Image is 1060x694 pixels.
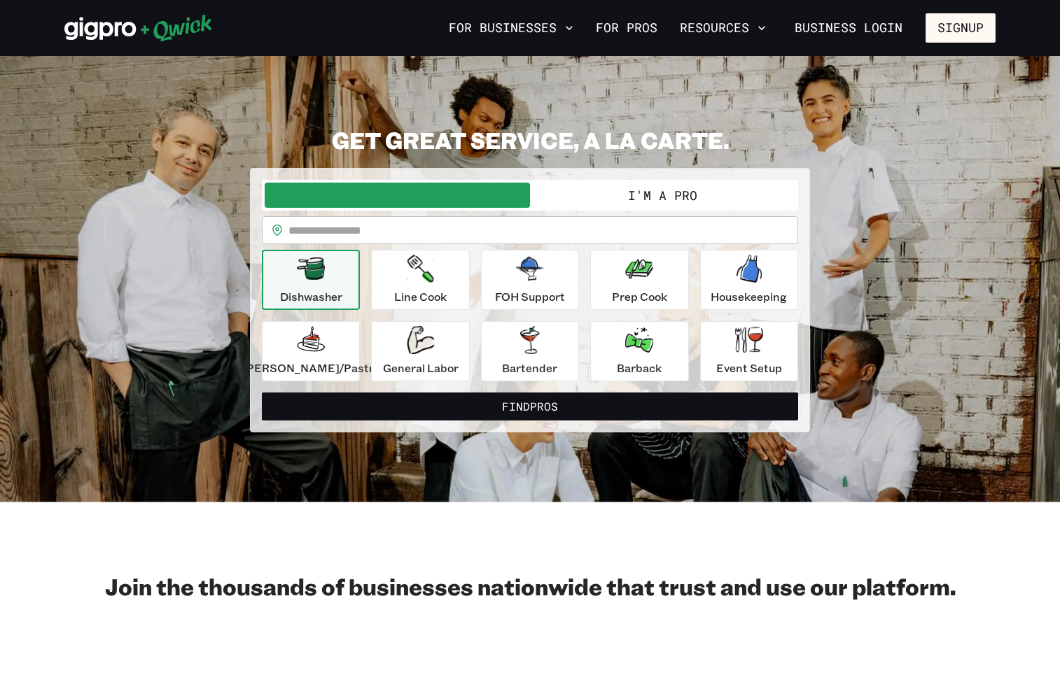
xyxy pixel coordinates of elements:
button: Signup [926,13,996,43]
button: Housekeeping [700,250,798,310]
p: Dishwasher [280,288,342,305]
p: Barback [617,360,662,376]
button: Resources [674,16,772,40]
p: Event Setup [716,360,782,376]
p: Prep Cook [612,288,667,305]
button: Dishwasher [262,250,360,310]
p: Line Cook [394,288,447,305]
p: Bartender [502,360,557,376]
button: Event Setup [700,321,798,381]
button: FindPros [262,392,798,420]
button: FOH Support [481,250,579,310]
img: Qwick [64,14,212,42]
button: Barback [590,321,688,381]
button: Prep Cook [590,250,688,310]
p: [PERSON_NAME]/Pastry [242,360,379,376]
button: General Labor [371,321,469,381]
h2: Join the thousands of businesses nationwide that trust and use our platform. [64,572,996,600]
button: Line Cook [371,250,469,310]
p: General Labor [383,360,459,376]
button: [PERSON_NAME]/Pastry [262,321,360,381]
h2: GET GREAT SERVICE, A LA CARTE. [250,126,810,154]
button: I'm a Business [265,183,530,208]
iframe: Netlify Drawer [257,660,803,694]
button: For Businesses [443,16,579,40]
a: For Pros [590,16,663,40]
button: Bartender [481,321,579,381]
button: I'm a Pro [530,183,795,208]
a: Business Login [783,13,914,43]
p: FOH Support [495,288,565,305]
p: Housekeeping [711,288,787,305]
